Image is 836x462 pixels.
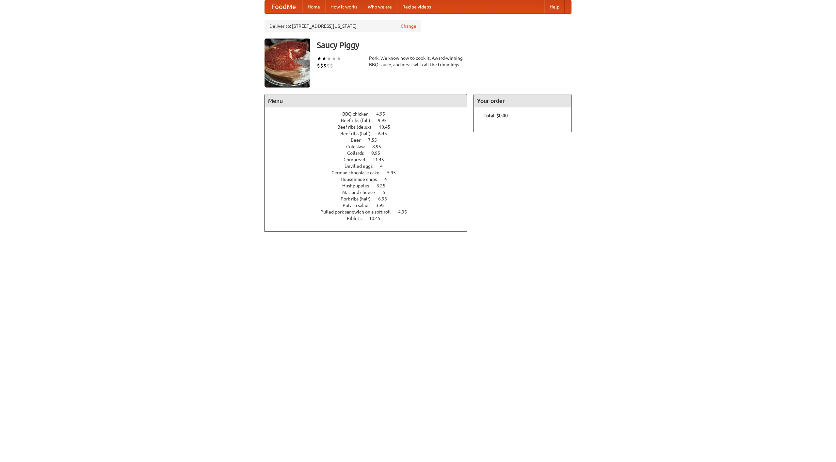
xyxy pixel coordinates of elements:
span: Beer [351,137,367,143]
span: 6.45 [378,131,394,136]
span: Devilled eggs [345,164,379,169]
a: Beef ribs (delux) 10.45 [337,124,402,130]
a: Pork ribs (half) 6.95 [341,196,399,201]
span: BBQ chicken [342,111,375,117]
span: 8.95 [372,144,388,149]
a: Recipe videos [397,0,436,13]
li: $ [317,62,320,69]
a: Housemade chips 4 [341,177,399,182]
a: Potato salad 3.95 [343,203,397,208]
a: Pulled pork sandwich on a soft roll 4.95 [320,209,419,215]
h4: Menu [265,94,467,107]
li: ★ [327,55,331,62]
a: Coleslaw 8.95 [346,144,393,149]
a: Beef ribs (full) 9.95 [341,118,399,123]
span: Hushpuppies [342,183,376,188]
span: 10.45 [379,124,397,130]
h3: Saucy Piggy [317,39,571,52]
span: Beef ribs (full) [341,118,377,123]
a: Riblets 10.45 [347,216,393,221]
span: 6.95 [378,196,394,201]
span: 4.95 [376,111,392,117]
a: Beef ribs (half) 6.45 [340,131,399,136]
span: 9.95 [371,151,387,156]
span: Cornbread [344,157,372,162]
a: Home [302,0,325,13]
span: Pulled pork sandwich on a soft roll [320,209,397,215]
span: 10.45 [369,216,387,221]
a: Devilled eggs 4 [345,164,395,169]
a: FoodMe [265,0,302,13]
span: 9.95 [378,118,393,123]
a: Hushpuppies 3.25 [342,183,397,188]
a: Collards 9.95 [347,151,392,156]
span: Pork ribs (half) [341,196,377,201]
span: 3.25 [377,183,392,188]
span: Potato salad [343,203,375,208]
a: Mac and cheese 6 [342,190,397,195]
span: 4 [380,164,389,169]
a: Help [544,0,565,13]
a: Cornbread 11.45 [344,157,396,162]
li: ★ [317,55,322,62]
img: angular.jpg [265,39,310,88]
a: BBQ chicken 4.95 [342,111,397,117]
span: Housemade chips [341,177,383,182]
span: Mac and cheese [342,190,381,195]
a: How it works [325,0,362,13]
span: 7.55 [368,137,383,143]
li: ★ [322,55,327,62]
span: 3.95 [376,203,391,208]
div: Pork. We know how to cook it. Award-winning BBQ sauce, and meat with all the trimmings. [369,55,467,68]
h4: Your order [474,94,571,107]
a: German chocolate cake 5.95 [331,170,408,175]
li: $ [327,62,330,69]
li: $ [330,62,333,69]
span: 11.45 [373,157,391,162]
div: Deliver to: [STREET_ADDRESS][US_STATE] [265,20,421,32]
span: Beef ribs (half) [340,131,377,136]
span: Coleslaw [346,144,371,149]
span: German chocolate cake [331,170,386,175]
li: $ [323,62,327,69]
a: Change [401,23,416,29]
span: Beef ribs (delux) [337,124,378,130]
span: 6 [382,190,392,195]
span: Riblets [347,216,368,221]
span: 5.95 [387,170,402,175]
span: 4 [384,177,394,182]
a: Beer 7.55 [351,137,389,143]
li: $ [320,62,323,69]
span: Collards [347,151,370,156]
span: 4.95 [398,209,413,215]
li: ★ [336,55,341,62]
li: ★ [331,55,336,62]
a: Who we are [362,0,397,13]
b: Total: $0.00 [484,113,508,118]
